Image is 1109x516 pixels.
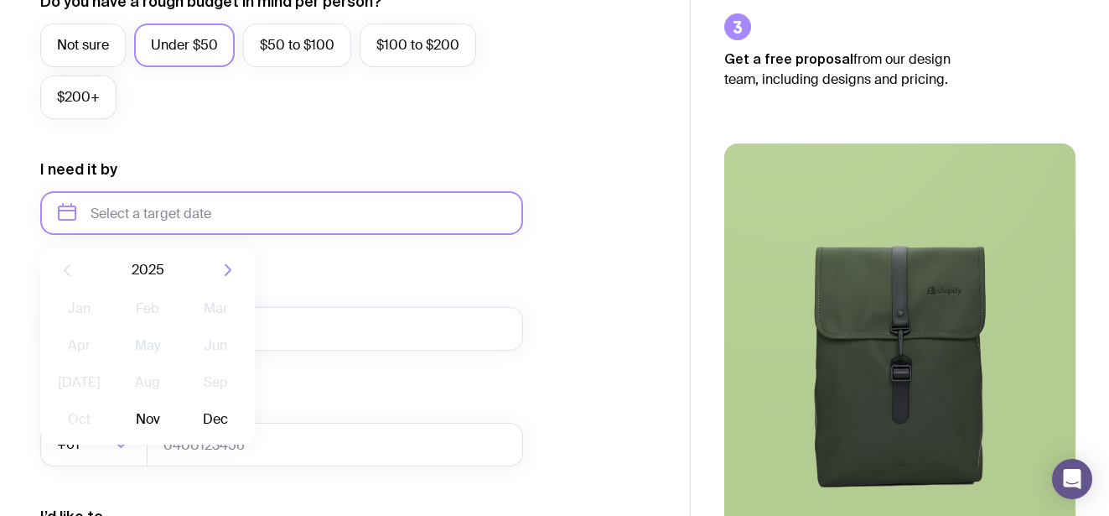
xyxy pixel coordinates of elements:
[724,51,853,66] strong: Get a free proposal
[40,191,523,235] input: Select a target date
[134,23,235,67] label: Under $50
[132,260,164,280] span: 2025
[40,307,523,351] input: you@email.com
[117,366,178,399] button: Aug
[185,403,246,436] button: Dec
[40,23,126,67] label: Not sure
[49,329,110,362] button: Apr
[49,292,110,326] button: Jan
[185,366,246,399] button: Sep
[49,366,110,399] button: [DATE]
[360,23,476,67] label: $100 to $200
[117,292,178,326] button: Feb
[117,329,178,362] button: May
[40,159,117,180] label: I need it by
[1052,459,1092,499] div: Open Intercom Messenger
[724,49,976,90] p: from our design team, including designs and pricing.
[57,423,83,466] span: +61
[147,423,523,466] input: 0400123456
[40,76,117,119] label: $200+
[83,423,109,466] input: Search for option
[49,403,110,436] button: Oct
[117,403,178,436] button: Nov
[40,423,148,466] div: Search for option
[185,329,246,362] button: Jun
[243,23,351,67] label: $50 to $100
[185,292,246,326] button: Mar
